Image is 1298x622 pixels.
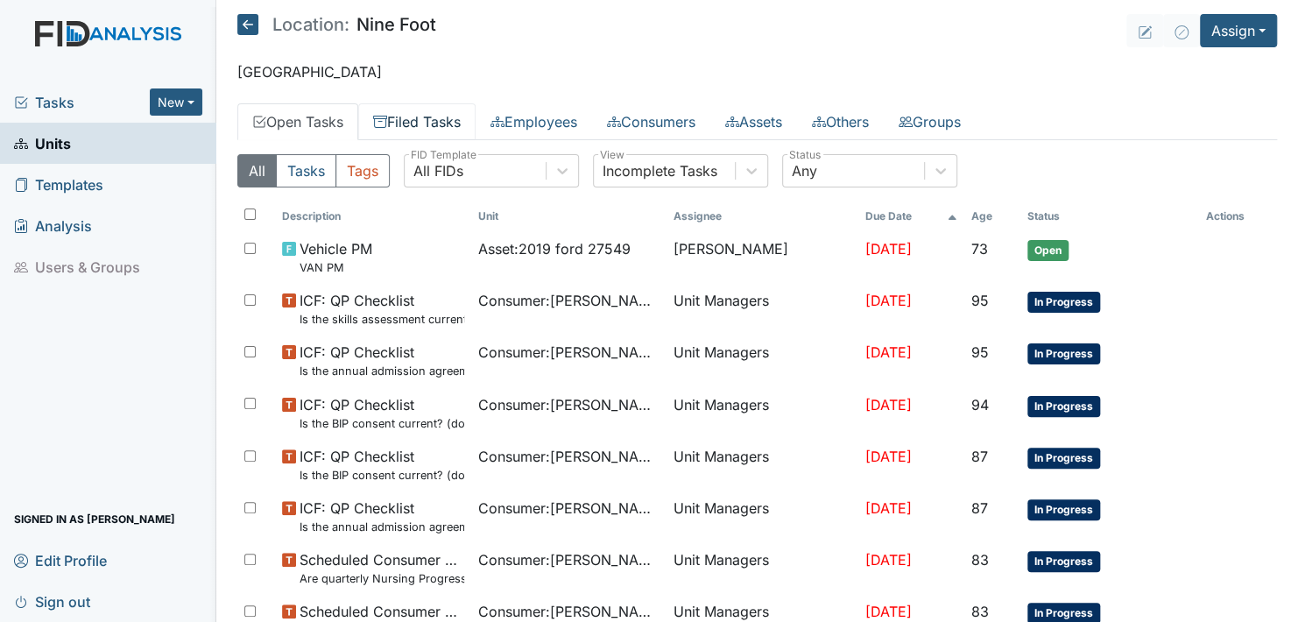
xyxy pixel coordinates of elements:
span: 73 [971,240,988,258]
small: Is the BIP consent current? (document the date, BIP number in the comment section) [300,415,463,432]
td: Unit Managers [667,542,858,594]
span: Vehicle PM VAN PM [300,238,372,276]
span: ICF: QP Checklist Is the skills assessment current? (document the date in the comment section) [300,290,463,328]
td: Unit Managers [667,439,858,491]
span: In Progress [1027,292,1100,313]
th: Toggle SortBy [1020,201,1199,231]
td: Unit Managers [667,491,858,542]
a: Employees [476,103,592,140]
a: Groups [884,103,976,140]
button: All [237,154,277,187]
span: In Progress [1027,396,1100,417]
div: Incomplete Tasks [603,160,717,181]
th: Toggle SortBy [964,201,1020,231]
span: In Progress [1027,499,1100,520]
a: Assets [710,103,797,140]
span: Consumer : [PERSON_NAME] [478,342,660,363]
span: Units [14,130,71,157]
span: Analysis [14,212,92,239]
a: Filed Tasks [358,103,476,140]
button: New [150,88,202,116]
small: Is the annual admission agreement current? (document the date in the comment section) [300,519,463,535]
span: ICF: QP Checklist Is the BIP consent current? (document the date, BIP number in the comment section) [300,394,463,432]
th: Toggle SortBy [858,201,964,231]
span: 83 [971,551,989,569]
div: Any [792,160,817,181]
th: Assignee [667,201,858,231]
span: Edit Profile [14,547,107,574]
small: Is the BIP consent current? (document the date, BIP number in the comment section) [300,467,463,484]
td: [PERSON_NAME] [667,231,858,283]
th: Toggle SortBy [275,201,470,231]
span: Location: [272,16,349,33]
span: 94 [971,396,989,413]
a: Tasks [14,92,150,113]
span: Sign out [14,588,90,615]
span: Consumer : [PERSON_NAME] [478,601,660,622]
span: 95 [971,292,989,309]
span: Signed in as [PERSON_NAME] [14,505,175,533]
td: Unit Managers [667,387,858,439]
span: [DATE] [865,240,912,258]
span: 83 [971,603,989,620]
span: [DATE] [865,343,912,361]
h5: Nine Foot [237,14,436,35]
div: Type filter [237,154,390,187]
button: Assign [1200,14,1277,47]
span: Consumer : [PERSON_NAME] [478,446,660,467]
div: All FIDs [413,160,463,181]
small: Is the annual admission agreement current? (document the date in the comment section) [300,363,463,379]
span: In Progress [1027,343,1100,364]
span: [DATE] [865,603,912,620]
span: 95 [971,343,989,361]
p: [GEOGRAPHIC_DATA] [237,61,1277,82]
button: Tags [335,154,390,187]
span: [DATE] [865,292,912,309]
span: 87 [971,499,988,517]
span: Consumer : [PERSON_NAME] [478,394,660,415]
small: VAN PM [300,259,372,276]
th: Actions [1199,201,1277,231]
small: Is the skills assessment current? (document the date in the comment section) [300,311,463,328]
span: 87 [971,448,988,465]
span: ICF: QP Checklist Is the BIP consent current? (document the date, BIP number in the comment section) [300,446,463,484]
a: Open Tasks [237,103,358,140]
button: Tasks [276,154,336,187]
span: Scheduled Consumer Chart Review Are quarterly Nursing Progress Notes/Visual Assessments completed... [300,549,463,587]
small: Are quarterly Nursing Progress Notes/Visual Assessments completed by the end of the month followi... [300,570,463,587]
th: Toggle SortBy [471,201,667,231]
span: ICF: QP Checklist Is the annual admission agreement current? (document the date in the comment se... [300,342,463,379]
td: Unit Managers [667,335,858,386]
span: In Progress [1027,551,1100,572]
td: Unit Managers [667,283,858,335]
a: Others [797,103,884,140]
span: Consumer : [PERSON_NAME] [478,549,660,570]
span: In Progress [1027,448,1100,469]
span: [DATE] [865,396,912,413]
span: Asset : 2019 ford 27549 [478,238,631,259]
span: Templates [14,171,103,198]
span: [DATE] [865,551,912,569]
span: [DATE] [865,448,912,465]
span: Consumer : [PERSON_NAME] [478,498,660,519]
span: ICF: QP Checklist Is the annual admission agreement current? (document the date in the comment se... [300,498,463,535]
span: [DATE] [865,499,912,517]
a: Consumers [592,103,710,140]
input: Toggle All Rows Selected [244,209,256,220]
span: Open [1027,240,1069,261]
span: Consumer : [PERSON_NAME] [478,290,660,311]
